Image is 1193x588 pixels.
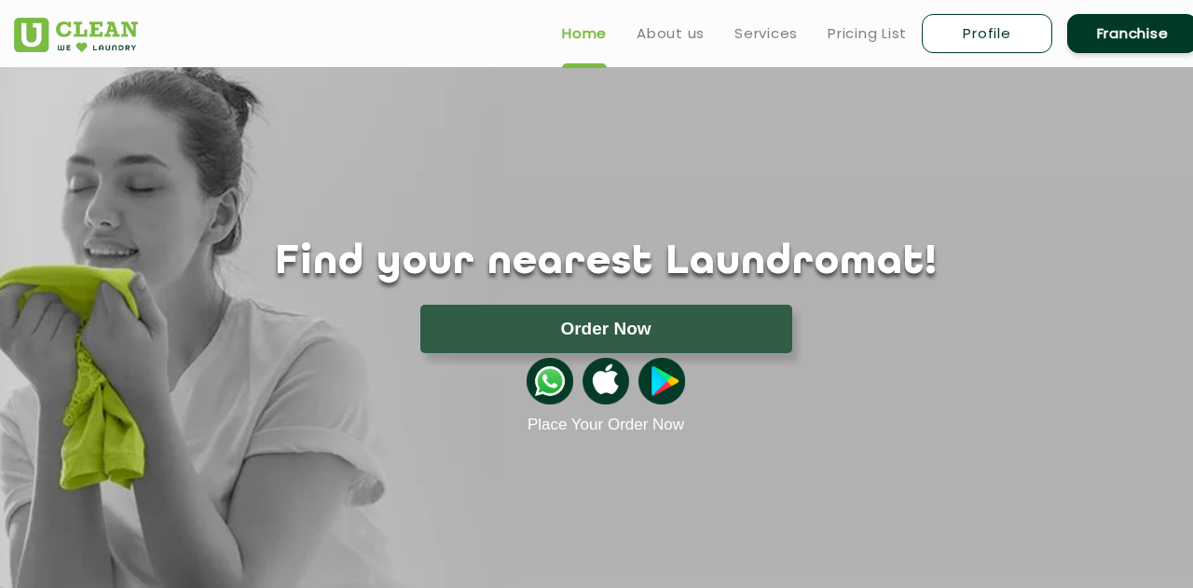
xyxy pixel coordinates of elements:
img: apple-icon.png [583,358,629,404]
img: playstoreicon.png [638,358,685,404]
a: Pricing List [828,22,907,45]
img: UClean Laundry and Dry Cleaning [14,18,138,52]
button: Order Now [420,305,792,353]
img: whatsappicon.png [527,358,573,404]
a: Profile [922,14,1052,53]
a: Home [562,22,607,45]
a: About us [637,22,705,45]
a: Services [734,22,798,45]
a: Place Your Order Now [528,416,684,434]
